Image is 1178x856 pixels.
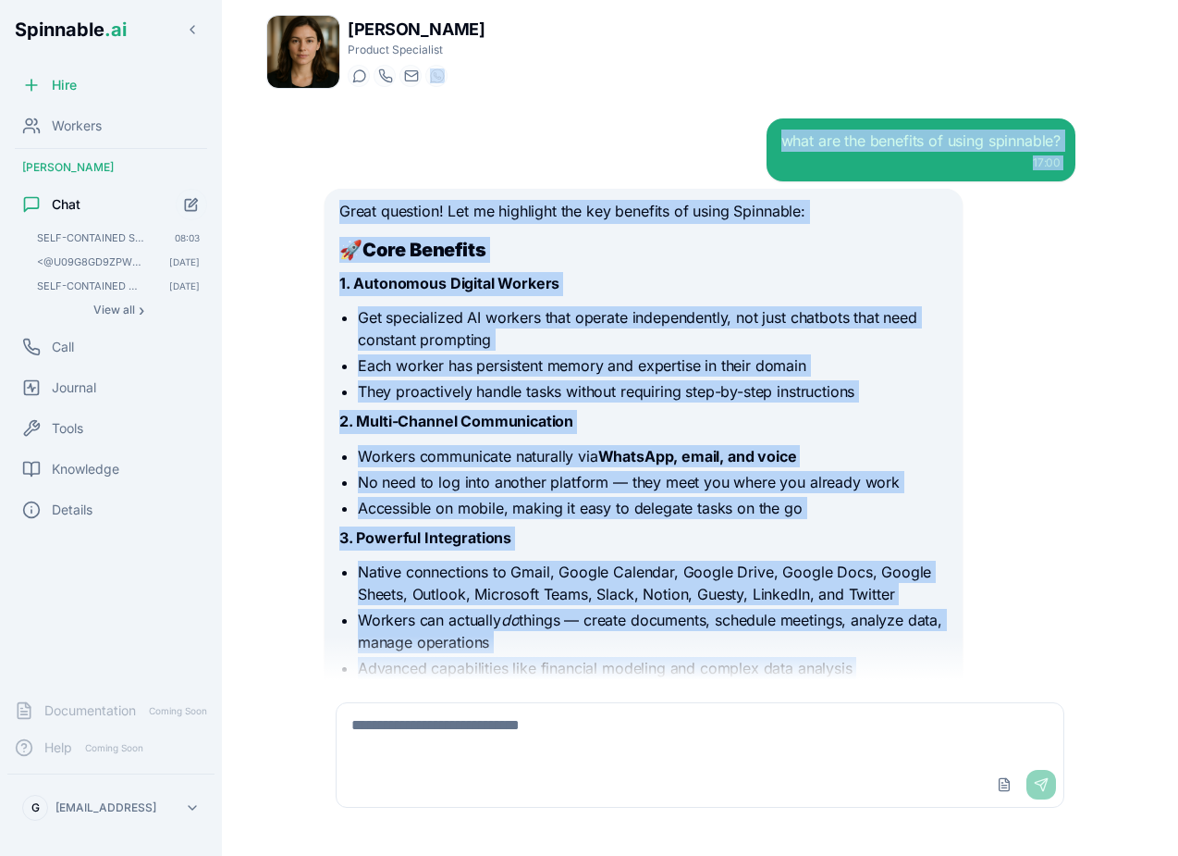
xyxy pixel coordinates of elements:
[52,501,92,519] span: Details
[358,445,948,467] li: Workers communicate naturally via
[52,419,83,438] span: Tools
[348,43,485,57] p: Product Specialist
[44,701,136,720] span: Documentation
[175,231,200,244] span: 08:03
[362,239,486,261] strong: Core Benefits
[143,702,213,720] span: Coming Soon
[358,561,948,605] li: Native connections to Gmail, Google Calendar, Google Drive, Google Docs, Google Sheets, Outlook, ...
[37,279,143,292] span: SELF-CONTAINED SCHEDULED TASK FOR AMELIA GREEN (amelia.green@getspinnable.ai) Run this workflow ...
[15,789,207,826] button: G[EMAIL_ADDRESS]
[374,65,396,87] button: Start a call with Amelia Green
[80,739,149,757] span: Coming Soon
[15,19,127,41] span: Spinnable
[781,130,1061,152] div: what are the benefits of using spinnable?
[169,279,200,292] span: [DATE]
[598,447,797,465] strong: WhatsApp, email, and voice
[425,65,448,87] button: WhatsApp
[358,657,948,679] li: Advanced capabilities like financial modeling and complex data analysis
[7,153,215,182] div: [PERSON_NAME]
[339,274,559,292] strong: 1. Autonomous Digital Workers
[44,738,72,757] span: Help
[31,800,40,815] span: G
[139,303,144,317] span: ›
[339,200,948,224] p: Great question! Let me highlight the key benefits of using Spinnable:
[52,460,119,478] span: Knowledge
[348,17,485,43] h1: [PERSON_NAME]
[430,68,445,83] img: WhatsApp
[93,303,135,317] span: View all
[358,609,948,653] li: Workers can actually things — create documents, schedule meetings, analyze data, manage operations
[104,19,127,41] span: .ai
[52,378,96,397] span: Journal
[267,16,339,88] img: Amelia Green
[30,299,207,321] button: Show all conversations
[358,306,948,351] li: Get specialized AI workers that operate independently, not just chatbots that need constant promp...
[52,338,74,356] span: Call
[339,412,573,430] strong: 2. Multi-Channel Communication
[52,76,77,94] span: Hire
[348,65,370,87] button: Start a chat with Amelia Green
[339,528,511,547] strong: 3. Powerful Integrations
[52,117,102,135] span: Workers
[358,471,948,493] li: No need to log into another platform — they meet you where you already work
[399,65,422,87] button: Send email to amelia.green@getspinnable.ai
[176,189,207,220] button: Start new chat
[358,497,948,519] li: Accessible on mobile, making it easy to delegate tasks on the go
[339,237,948,263] h2: 🚀
[55,800,156,815] p: [EMAIL_ADDRESS]
[169,255,200,268] span: [DATE]
[37,255,143,268] span: <@U09G8GD9ZPW> please create a custom presentation for Microsoft using gamma. About how partnerin...
[358,380,948,403] li: They proactively handle tasks without requiring step-by-step instructions
[358,354,948,377] li: Each worker has persistent memory and expertise in their domain
[781,155,1061,170] div: 17:00
[37,231,149,244] span: SELF-CONTAINED SCHEDULED TASK FOR AMELIA GREEN (amelia.green@getspinnable.ai) Run this workflow ...
[501,611,520,629] em: do
[52,195,80,214] span: Chat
